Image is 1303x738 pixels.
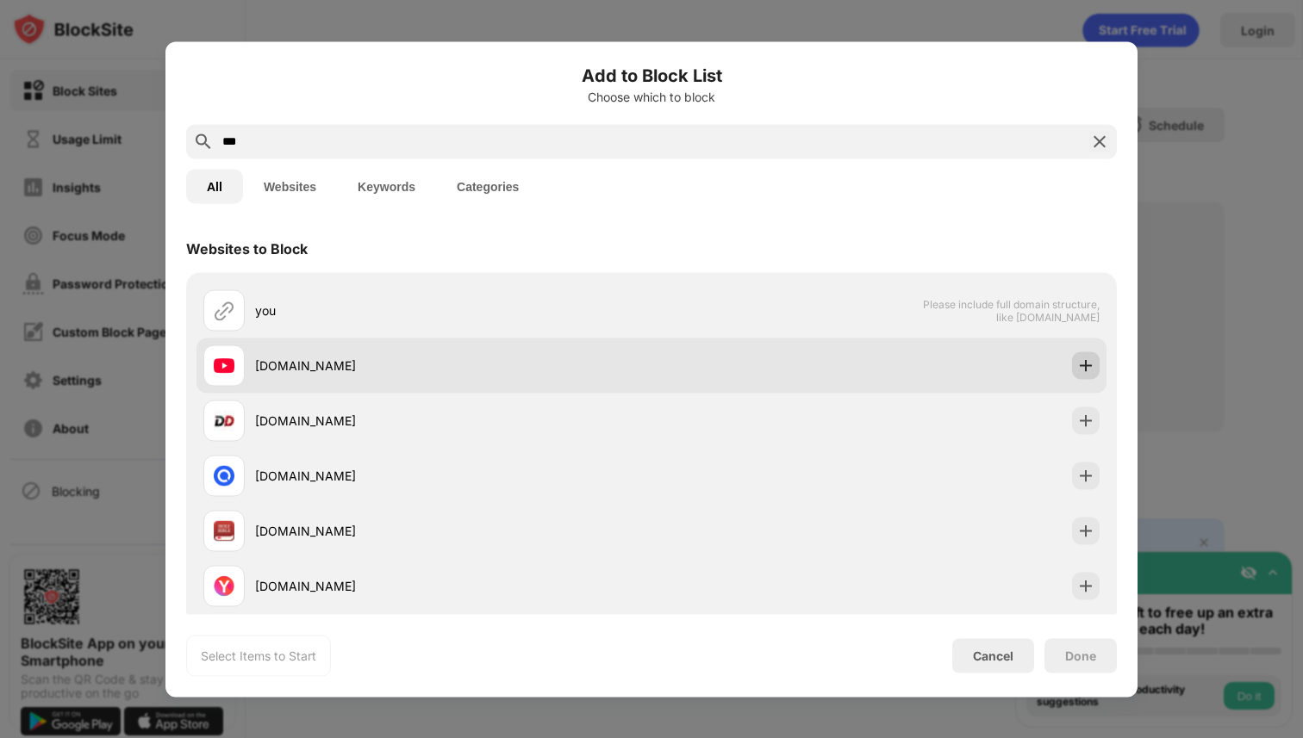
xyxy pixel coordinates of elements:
[255,522,651,540] div: [DOMAIN_NAME]
[436,169,539,203] button: Categories
[214,575,234,596] img: favicons
[186,90,1117,103] div: Choose which to block
[255,301,651,319] div: you
[201,647,316,664] div: Select Items to Start
[255,412,651,430] div: [DOMAIN_NAME]
[1089,131,1110,152] img: search-close
[214,520,234,541] img: favicons
[214,465,234,486] img: favicons
[214,355,234,375] img: favicons
[243,169,337,203] button: Websites
[186,62,1117,88] h6: Add to Block List
[186,239,308,257] div: Websites to Block
[186,169,243,203] button: All
[193,131,214,152] img: search.svg
[1065,648,1096,662] div: Done
[255,357,651,375] div: [DOMAIN_NAME]
[922,297,1100,323] span: Please include full domain structure, like [DOMAIN_NAME]
[214,300,234,320] img: url.svg
[337,169,436,203] button: Keywords
[214,410,234,431] img: favicons
[973,648,1013,663] div: Cancel
[255,467,651,485] div: [DOMAIN_NAME]
[255,577,651,595] div: [DOMAIN_NAME]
